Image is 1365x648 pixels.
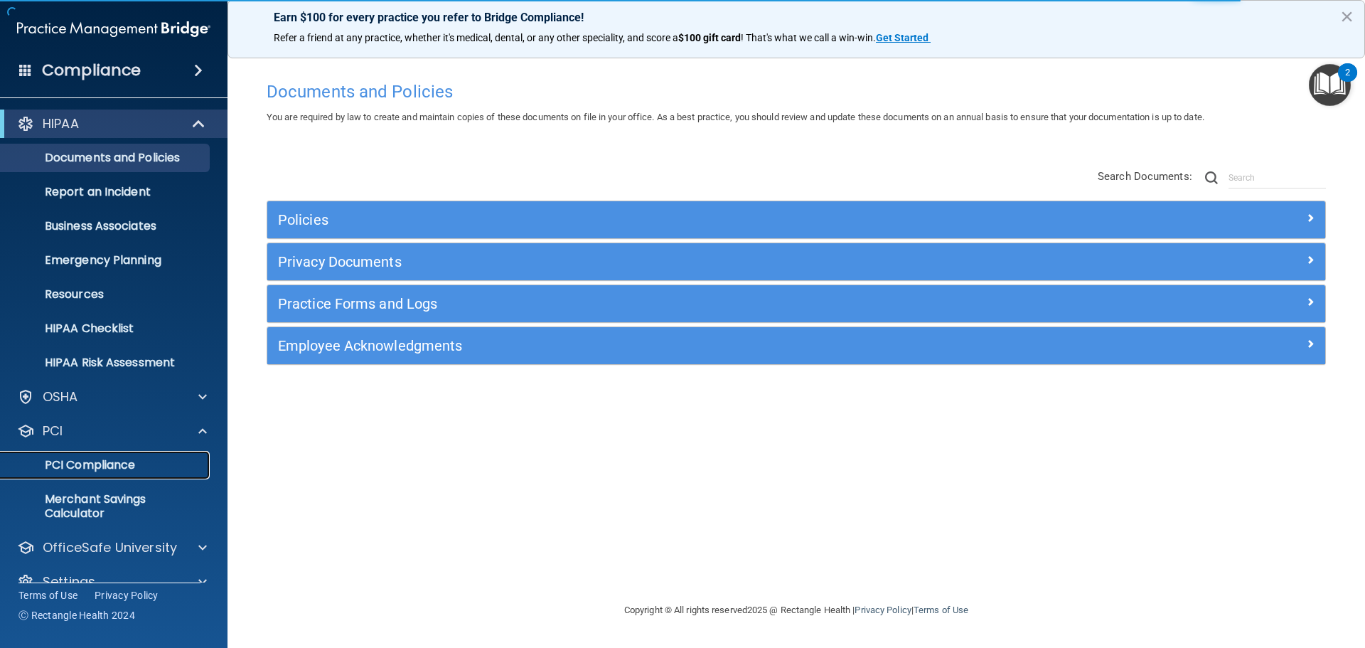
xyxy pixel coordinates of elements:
a: OSHA [17,388,207,405]
span: Search Documents: [1098,170,1192,183]
img: ic-search.3b580494.png [1205,171,1218,184]
span: You are required by law to create and maintain copies of these documents on file in your office. ... [267,112,1204,122]
span: Refer a friend at any practice, whether it's medical, dental, or any other speciality, and score a [274,32,678,43]
p: PCI Compliance [9,458,203,472]
a: Settings [17,573,207,590]
h5: Employee Acknowledgments [278,338,1050,354]
p: HIPAA [43,115,79,132]
h4: Compliance [42,60,141,80]
p: Business Associates [9,219,203,233]
p: HIPAA Risk Assessment [9,356,203,370]
p: Earn $100 for every practice you refer to Bridge Compliance! [274,11,1319,24]
a: PCI [17,423,207,440]
a: HIPAA [17,115,206,132]
a: Employee Acknowledgments [278,334,1315,357]
button: Open Resource Center, 2 new notifications [1309,64,1351,106]
p: OfficeSafe University [43,539,177,556]
p: Documents and Policies [9,151,203,165]
p: PCI [43,423,63,440]
input: Search [1228,167,1326,188]
div: Copyright © All rights reserved 2025 @ Rectangle Health | | [537,588,1056,633]
h5: Practice Forms and Logs [278,296,1050,312]
h5: Privacy Documents [278,254,1050,270]
p: Settings [43,573,95,590]
a: Terms of Use [914,605,968,615]
span: ! That's what we call a win-win. [741,32,876,43]
button: Close [1340,5,1354,28]
a: Terms of Use [18,588,77,602]
a: Policies [278,208,1315,231]
div: 2 [1345,73,1350,91]
strong: Get Started [876,32,928,43]
p: Emergency Planning [9,253,203,267]
p: Merchant Savings Calculator [9,492,203,521]
span: Ⓒ Rectangle Health 2024 [18,608,135,622]
h4: Documents and Policies [267,83,1326,101]
a: OfficeSafe University [17,539,207,556]
p: HIPAA Checklist [9,322,203,336]
strong: $100 gift card [678,32,741,43]
a: Privacy Documents [278,250,1315,273]
p: Report an Incident [9,185,203,199]
a: Privacy Policy [95,588,159,602]
a: Get Started [876,32,931,43]
a: Practice Forms and Logs [278,292,1315,315]
img: PMB logo [17,15,210,43]
h5: Policies [278,212,1050,228]
p: Resources [9,287,203,302]
a: Privacy Policy [855,605,911,615]
p: OSHA [43,388,78,405]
